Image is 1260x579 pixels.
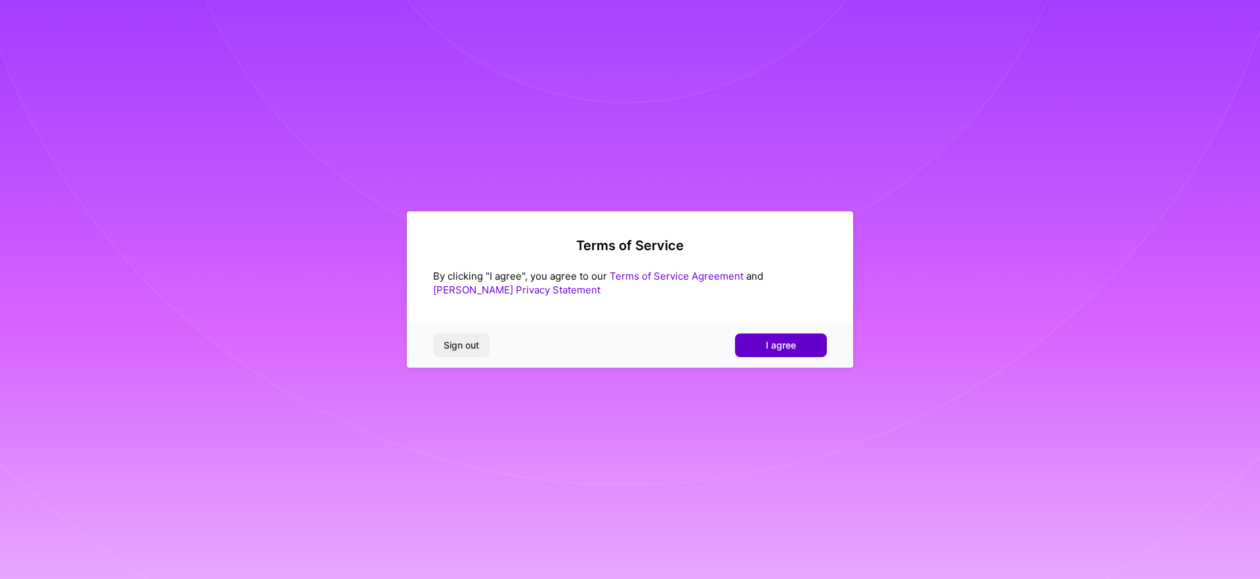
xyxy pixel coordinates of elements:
a: Terms of Service Agreement [610,270,744,282]
button: Sign out [433,333,490,357]
span: Sign out [444,339,479,352]
button: I agree [735,333,827,357]
div: By clicking "I agree", you agree to our and [433,269,827,297]
h2: Terms of Service [433,238,827,253]
span: I agree [766,339,796,352]
a: [PERSON_NAME] Privacy Statement [433,284,600,296]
